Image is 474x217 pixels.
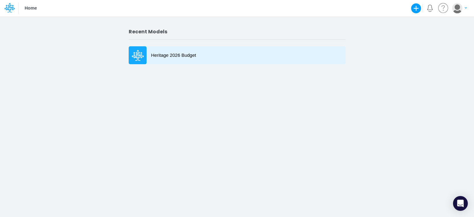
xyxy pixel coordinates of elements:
a: Notifications [426,5,434,12]
p: Home [25,5,38,12]
div: Open Intercom Messenger [453,196,468,211]
h2: Recent Models [129,29,346,35]
p: Heritage 2026 Budget [151,52,204,59]
a: Heritage 2026 Budget [129,45,346,66]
